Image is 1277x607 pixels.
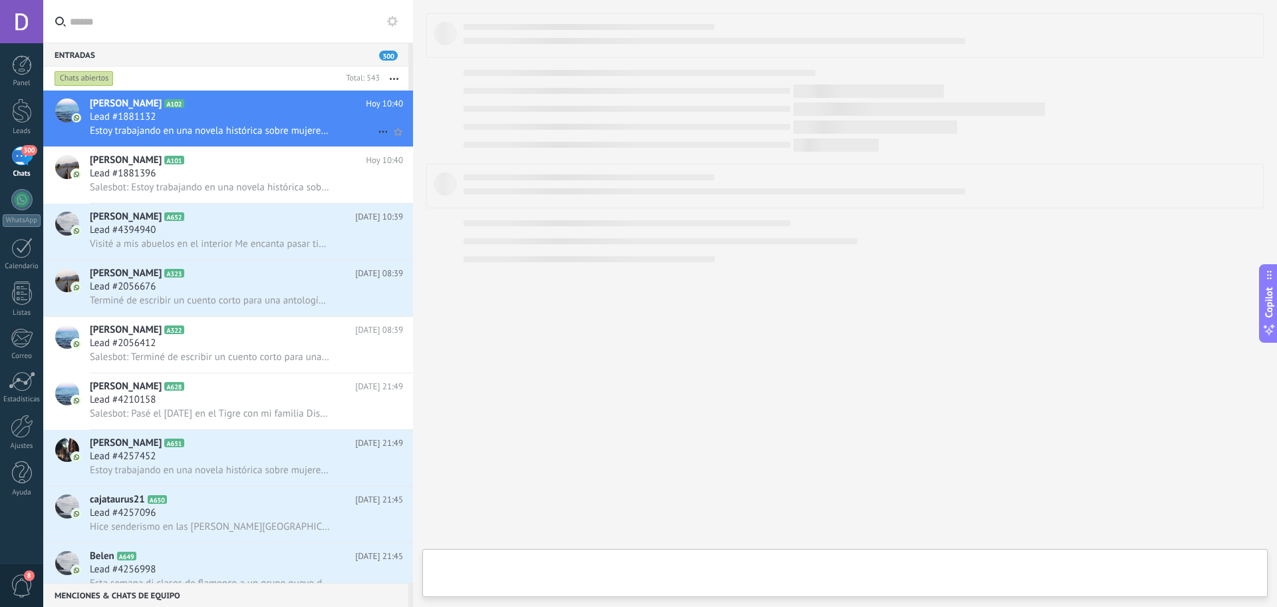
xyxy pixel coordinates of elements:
[3,309,41,317] div: Listas
[117,552,136,560] span: A649
[164,156,184,164] span: A101
[90,351,330,363] span: Salesbot: Terminé de escribir un cuento corto para una antología Espero que les guste
[341,72,380,85] div: Total: 543
[72,113,81,122] img: icon
[3,214,41,227] div: WhatsApp
[355,210,403,224] span: [DATE] 10:39
[164,269,184,278] span: A323
[164,325,184,334] span: A322
[72,509,81,518] img: icon
[90,294,330,307] span: Terminé de escribir un cuento corto para una antología Espero que les guste
[164,212,184,221] span: A652
[164,382,184,391] span: A628
[355,380,403,393] span: [DATE] 21:49
[43,43,408,67] div: Entradas
[72,283,81,292] img: icon
[90,267,162,280] span: [PERSON_NAME]
[90,210,162,224] span: [PERSON_NAME]
[90,154,162,167] span: [PERSON_NAME]
[366,154,403,167] span: Hoy 10:40
[90,506,156,520] span: Lead #4257096
[72,170,81,179] img: icon
[55,71,114,87] div: Chats abiertos
[90,464,330,477] span: Estoy trabajando en una novela histórica sobre mujeres pioneras en [GEOGRAPHIC_DATA] Es un proyec...
[43,260,413,316] a: avataricon[PERSON_NAME]A323[DATE] 08:39Lead #2056676Terminé de escribir un cuento corto para una ...
[355,493,403,506] span: [DATE] 21:45
[90,577,330,590] span: Esta semana di clases de flamenco a un grupo nuevo de alumnas La [PERSON_NAME] es contagiosa
[90,238,330,250] span: Visité a mis abuelos en el interior Me encanta pasar tiempo con ellos
[3,352,41,361] div: Correo
[43,373,413,429] a: avataricon[PERSON_NAME]A628[DATE] 21:49Lead #4210158Salesbot: Pasé el [DATE] en el Tigre con mi f...
[43,583,408,607] div: Menciones & Chats de equipo
[380,67,408,91] button: Más
[1262,288,1276,318] span: Copilot
[72,566,81,575] img: icon
[72,339,81,349] img: icon
[3,170,41,178] div: Chats
[24,570,35,581] span: 8
[90,380,162,393] span: [PERSON_NAME]
[90,224,156,237] span: Lead #4394940
[164,439,184,447] span: A651
[43,317,413,373] a: avataricon[PERSON_NAME]A322[DATE] 08:39Lead #2056412Salesbot: Terminé de escribir un cuento corto...
[90,407,330,420] span: Salesbot: Pasé el [DATE] en el Tigre con mi familia Disfrutamos del río y comimos un asado delicioso
[90,97,162,110] span: [PERSON_NAME]
[90,393,156,407] span: Lead #4210158
[72,396,81,405] img: icon
[90,550,114,563] span: Belen
[90,280,156,294] span: Lead #2056676
[3,442,41,451] div: Ajustes
[43,147,413,203] a: avataricon[PERSON_NAME]A101Hoy 10:40Lead #1881396Salesbot: Estoy trabajando en una novela históri...
[148,495,167,504] span: A650
[43,91,413,146] a: avataricon[PERSON_NAME]A102Hoy 10:40Lead #1881132Estoy trabajando en una novela histórica sobre m...
[3,79,41,88] div: Panel
[43,204,413,260] a: avataricon[PERSON_NAME]A652[DATE] 10:39Lead #4394940Visité a mis abuelos en el interior Me encant...
[90,124,330,137] span: Estoy trabajando en una novela histórica sobre mujeres pioneras en [GEOGRAPHIC_DATA] Es un proyec...
[3,127,41,136] div: Leads
[366,97,403,110] span: Hoy 10:40
[164,99,184,108] span: A102
[90,337,156,350] span: Lead #2056412
[90,323,162,337] span: [PERSON_NAME]
[90,520,330,533] span: Hice senderismo en las [PERSON_NAME][GEOGRAPHIC_DATA] El paisaje era impresionante
[3,262,41,271] div: Calendario
[355,550,403,563] span: [DATE] 21:45
[43,543,413,599] a: avatariconBelenA649[DATE] 21:45Lead #4256998Esta semana di clases de flamenco a un grupo nuevo de...
[90,493,145,506] span: cajataurus21
[72,226,81,236] img: icon
[379,51,398,61] span: 300
[3,489,41,497] div: Ayuda
[355,323,403,337] span: [DATE] 08:39
[43,487,413,542] a: avatariconcajataurus21A650[DATE] 21:45Lead #4257096Hice senderismo en las [PERSON_NAME][GEOGRAPHI...
[355,267,403,280] span: [DATE] 08:39
[90,437,162,450] span: [PERSON_NAME]
[72,453,81,462] img: icon
[90,110,156,124] span: Lead #1881132
[43,430,413,486] a: avataricon[PERSON_NAME]A651[DATE] 21:49Lead #4257452Estoy trabajando en una novela histórica sobr...
[90,563,156,576] span: Lead #4256998
[21,145,37,156] span: 300
[90,167,156,180] span: Lead #1881396
[3,395,41,404] div: Estadísticas
[355,437,403,450] span: [DATE] 21:49
[90,450,156,463] span: Lead #4257452
[90,181,330,194] span: Salesbot: Estoy trabajando en una novela histórica sobre mujeres pioneras en [GEOGRAPHIC_DATA] Es...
